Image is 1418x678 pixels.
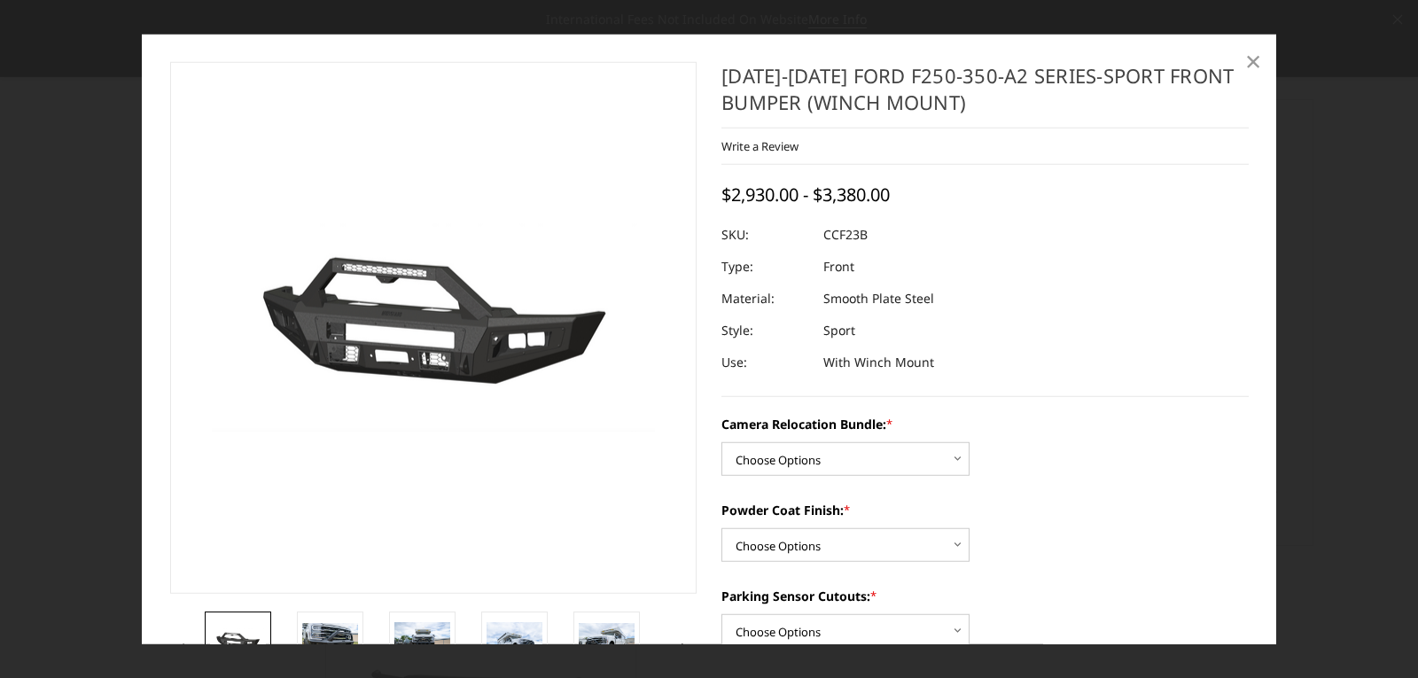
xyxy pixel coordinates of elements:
label: Camera Relocation Bundle: [721,415,1249,433]
button: Previous [166,641,192,667]
img: 2023-2025 Ford F250-350-A2 Series-Sport Front Bumper (winch mount) [210,628,266,654]
dd: Sport [823,315,855,347]
img: 2023-2025 Ford F250-350-A2 Series-Sport Front Bumper (winch mount) [394,622,450,659]
a: Close [1239,47,1267,75]
dd: Smooth Plate Steel [823,283,934,315]
iframe: Chat Widget [1329,593,1418,678]
label: Parking Sensor Cutouts: [721,587,1249,605]
button: Next [674,641,701,667]
dt: Material: [721,283,810,315]
dt: Use: [721,347,810,378]
img: 2023-2025 Ford F250-350-A2 Series-Sport Front Bumper (winch mount) [302,622,358,659]
a: Write a Review [721,138,799,154]
dd: CCF23B [823,219,868,251]
span: $2,930.00 - $3,380.00 [721,183,890,207]
dt: SKU: [721,219,810,251]
img: 2023-2025 Ford F250-350-A2 Series-Sport Front Bumper (winch mount) [487,622,542,659]
h1: [DATE]-[DATE] Ford F250-350-A2 Series-Sport Front Bumper (winch mount) [721,62,1249,129]
dt: Type: [721,251,810,283]
dd: Front [823,251,854,283]
dd: With Winch Mount [823,347,934,378]
label: Powder Coat Finish: [721,501,1249,519]
dt: Style: [721,315,810,347]
img: 2023-2025 Ford F250-350-A2 Series-Sport Front Bumper (winch mount) [579,622,635,659]
span: × [1245,42,1261,80]
a: 2023-2025 Ford F250-350-A2 Series-Sport Front Bumper (winch mount) [170,62,697,594]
